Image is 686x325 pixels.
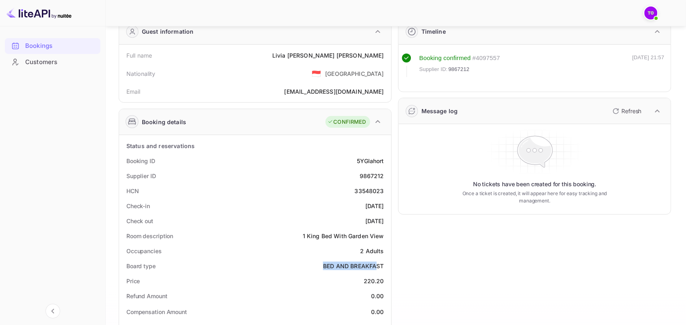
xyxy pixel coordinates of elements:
[142,27,194,36] div: Guest information
[421,27,446,36] div: Timeline
[25,41,96,51] div: Bookings
[284,87,384,96] div: [EMAIL_ADDRESS][DOMAIN_NAME]
[360,247,384,255] div: 2 Adults
[126,202,150,210] div: Check-in
[7,6,72,19] img: LiteAPI logo
[419,65,448,73] span: Supplier ID:
[622,107,642,115] p: Refresh
[126,51,152,60] div: Full name
[126,247,162,255] div: Occupancies
[5,38,100,54] div: Bookings
[126,262,156,270] div: Board type
[371,308,384,316] div: 0.00
[126,232,173,240] div: Room description
[419,54,471,63] div: Booking confirmed
[357,157,384,165] div: 5YGlahort
[473,54,500,63] div: # 4097557
[632,54,664,77] div: [DATE] 21:57
[421,107,458,115] div: Message log
[126,69,156,78] div: Nationality
[462,190,608,204] p: Once a ticket is created, it will appear here for easy tracking and management.
[5,54,100,69] a: Customers
[303,232,384,240] div: 1 King Bed With Garden View
[126,217,153,225] div: Check out
[126,308,187,316] div: Compensation Amount
[126,157,155,165] div: Booking ID
[360,172,384,180] div: 9867212
[126,277,140,285] div: Price
[325,69,384,78] div: [GEOGRAPHIC_DATA]
[371,292,384,300] div: 0.00
[272,51,384,60] div: Livia [PERSON_NAME] [PERSON_NAME]
[645,6,658,19] img: Traveloka3PS 02
[126,292,167,300] div: Refund Amount
[364,277,384,285] div: 220.20
[323,262,384,270] div: BED AND BREAKFAST
[5,38,100,53] a: Bookings
[328,118,366,126] div: CONFIRMED
[126,172,156,180] div: Supplier ID
[355,187,384,195] div: 33548023
[608,105,645,118] button: Refresh
[5,54,100,70] div: Customers
[449,65,470,73] span: 9867212
[46,304,60,319] button: Collapse navigation
[126,87,141,96] div: Email
[126,142,195,150] div: Status and reservations
[365,217,384,225] div: [DATE]
[365,202,384,210] div: [DATE]
[126,187,139,195] div: HCN
[473,180,597,188] p: No tickets have been created for this booking.
[312,66,321,81] span: United States
[25,58,96,67] div: Customers
[142,118,186,126] div: Booking details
